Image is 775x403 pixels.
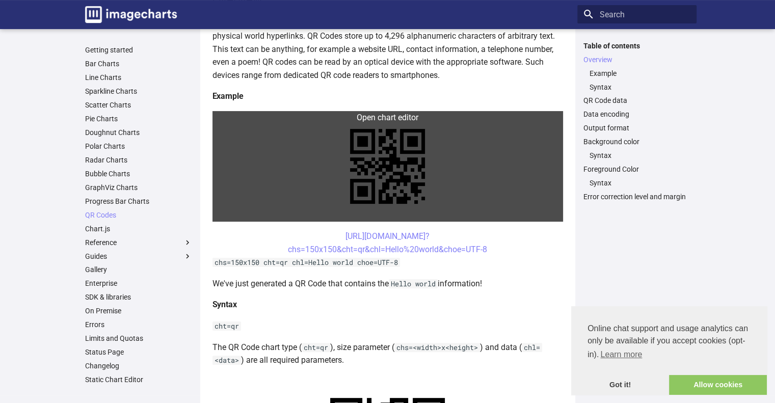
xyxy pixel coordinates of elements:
[583,137,690,146] a: Background color
[583,69,690,92] nav: Overview
[599,347,644,362] a: learn more about cookies
[590,151,690,160] a: Syntax
[577,5,697,23] input: Search
[85,155,192,165] a: Radar Charts
[583,123,690,132] a: Output format
[577,41,697,50] label: Table of contents
[590,83,690,92] a: Syntax
[583,55,690,64] a: Overview
[85,73,192,82] a: Line Charts
[85,114,192,123] a: Pie Charts
[85,320,192,329] a: Errors
[212,298,563,311] h4: Syntax
[85,334,192,343] a: Limits and Quotas
[571,375,669,395] a: dismiss cookie message
[389,279,438,288] code: Hello world
[85,306,192,315] a: On Premise
[85,210,192,220] a: QR Codes
[85,100,192,110] a: Scatter Charts
[85,292,192,302] a: SDK & libraries
[85,224,192,233] a: Chart.js
[85,252,192,261] label: Guides
[85,347,192,357] a: Status Page
[81,2,181,27] a: Image-Charts documentation
[85,59,192,68] a: Bar Charts
[212,258,400,267] code: chs=150x150 cht=qr chl=Hello world choe=UTF-8
[85,238,192,247] label: Reference
[590,178,690,187] a: Syntax
[85,6,177,23] img: logo
[583,192,690,201] a: Error correction level and margin
[583,165,690,174] a: Foreground Color
[85,87,192,96] a: Sparkline Charts
[212,16,563,82] p: QR codes are a popular type of two-dimensional barcode. They are also known as hardlinks or physi...
[583,178,690,187] nav: Foreground Color
[85,265,192,274] a: Gallery
[669,375,767,395] a: allow cookies
[212,277,563,290] p: We've just generated a QR Code that contains the information!
[583,110,690,119] a: Data encoding
[85,197,192,206] a: Progress Bar Charts
[85,45,192,55] a: Getting started
[587,323,751,362] span: Online chat support and usage analytics can only be available if you accept cookies (opt-in).
[85,375,192,384] a: Static Chart Editor
[85,183,192,192] a: GraphViz Charts
[212,90,563,103] h4: Example
[85,128,192,137] a: Doughnut Charts
[577,41,697,202] nav: Table of contents
[212,321,241,331] code: cht=qr
[583,151,690,160] nav: Background color
[85,142,192,151] a: Polar Charts
[85,169,192,178] a: Bubble Charts
[85,279,192,288] a: Enterprise
[288,231,487,254] a: [URL][DOMAIN_NAME]?chs=150x150&cht=qr&chl=Hello%20world&choe=UTF-8
[590,69,690,78] a: Example
[394,343,480,352] code: chs=<width>x<height>
[85,361,192,370] a: Changelog
[212,341,563,367] p: The QR Code chart type ( ), size parameter ( ) and data ( ) are all required parameters.
[583,96,690,105] a: QR Code data
[571,306,767,395] div: cookieconsent
[302,343,330,352] code: cht=qr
